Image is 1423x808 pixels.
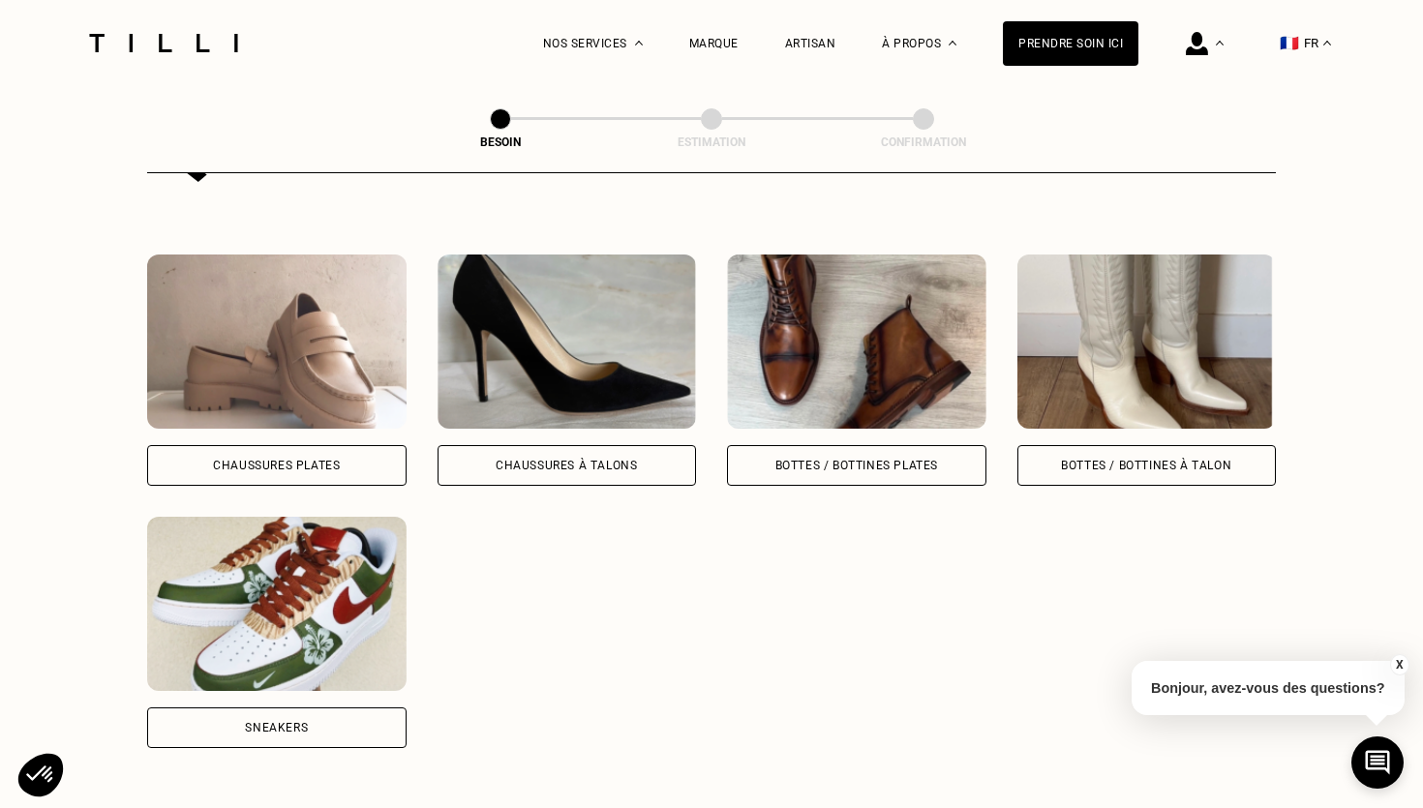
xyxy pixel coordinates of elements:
img: menu déroulant [1323,41,1331,45]
a: Prendre soin ici [1003,21,1138,66]
div: Estimation [615,135,808,149]
div: Bottes / Bottines plates [775,460,938,471]
img: Menu déroulant [1216,41,1224,45]
div: Besoin [404,135,597,149]
img: Menu déroulant à propos [949,41,956,45]
img: Tilli retouche votre Bottes / Bottines à talon [1017,254,1277,429]
a: Marque [689,37,739,50]
div: Chaussures à Talons [496,460,637,471]
img: Logo du service de couturière Tilli [82,34,245,52]
a: Artisan [785,37,836,50]
img: icône connexion [1186,32,1208,55]
div: Bottes / Bottines à talon [1061,460,1231,471]
img: Tilli retouche votre Chaussures Plates [147,254,407,429]
div: Chaussures Plates [213,460,340,471]
p: Bonjour, avez-vous des questions? [1132,661,1405,715]
button: X [1389,654,1408,675]
div: Confirmation [827,135,1020,149]
img: Tilli retouche votre Sneakers [147,517,407,691]
img: Tilli retouche votre Bottes / Bottines plates [727,254,986,429]
span: 🇫🇷 [1280,34,1299,52]
div: Sneakers [245,722,308,733]
img: Menu déroulant [635,41,643,45]
img: Tilli retouche votre Chaussures à Talons [438,254,697,429]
